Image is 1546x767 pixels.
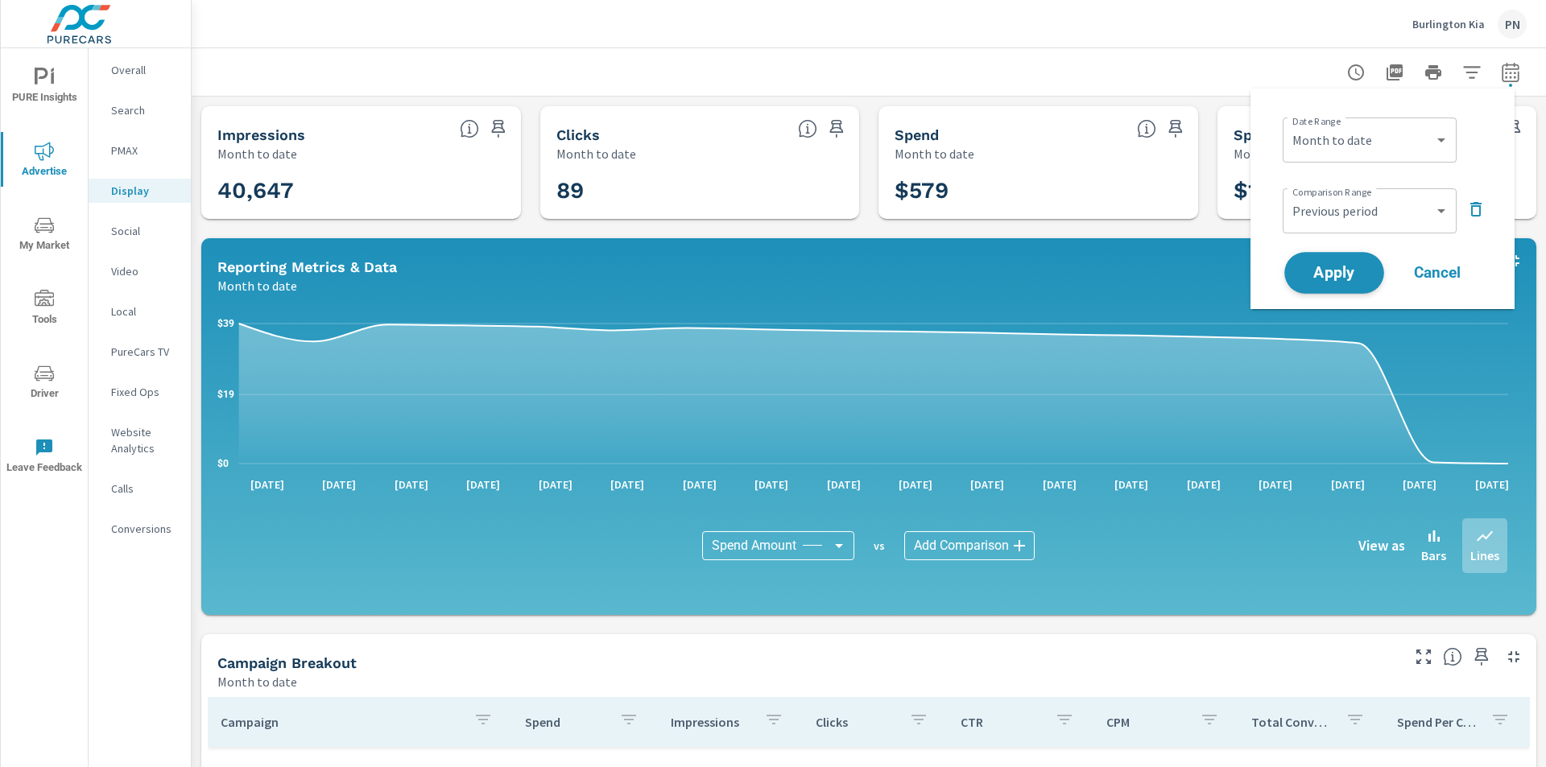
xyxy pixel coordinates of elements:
span: Save this to your personalized report [1163,116,1188,142]
p: [DATE] [1391,476,1448,493]
span: The number of times an ad was clicked by a consumer. [798,119,817,138]
p: Impressions [671,714,751,730]
p: Spend [525,714,606,730]
span: Spend Amount [712,538,796,554]
div: Local [89,299,191,324]
p: Month to date [1234,144,1313,163]
p: vs [854,538,904,553]
div: Add Comparison [904,531,1035,560]
div: Website Analytics [89,420,191,460]
p: Conversions [111,521,178,537]
span: Save this to your personalized report [486,116,511,142]
span: Apply [1301,266,1367,281]
p: Clicks [816,714,896,730]
h5: Spend [895,126,939,143]
p: [DATE] [743,476,800,493]
p: [DATE] [959,476,1015,493]
text: $39 [217,318,234,329]
div: PN [1498,10,1527,39]
div: Overall [89,58,191,82]
p: [DATE] [672,476,728,493]
button: Apply [1284,252,1384,294]
div: Display [89,179,191,203]
p: Month to date [217,276,297,295]
p: [DATE] [239,476,296,493]
div: Spend Amount [702,531,854,560]
p: Month to date [217,672,297,691]
p: [DATE] [383,476,440,493]
h5: Spend Per Unit Sold [1234,126,1379,143]
span: Leave Feedback [6,438,83,477]
p: [DATE] [311,476,367,493]
p: CPM [1106,714,1187,730]
div: Search [89,98,191,122]
p: [DATE] [1031,476,1088,493]
button: Make Fullscreen [1411,644,1436,670]
p: Local [111,303,178,320]
p: [DATE] [816,476,872,493]
button: Apply Filters [1456,56,1488,89]
div: Calls [89,476,191,501]
p: PMAX [111,142,178,159]
p: Website Analytics [111,424,178,456]
p: Total Conversions [1251,714,1332,730]
h5: Reporting Metrics & Data [217,258,397,275]
div: nav menu [1,48,88,493]
p: [DATE] [1464,476,1520,493]
span: The amount of money spent on advertising during the period. [1137,119,1156,138]
span: Advertise [6,142,83,181]
button: Select Date Range [1494,56,1527,89]
button: Minimize Widget [1501,644,1527,670]
h5: Campaign Breakout [217,654,357,671]
text: $0 [217,458,229,469]
p: CTR [961,714,1041,730]
div: Conversions [89,517,191,541]
span: PURE Insights [6,68,83,107]
p: Bars [1421,546,1446,565]
p: [DATE] [887,476,944,493]
p: Month to date [895,144,974,163]
p: Month to date [217,144,297,163]
h3: $12 [1234,177,1521,204]
p: Burlington Kia [1412,17,1485,31]
span: Tools [6,290,83,329]
p: Fixed Ops [111,384,178,400]
h5: Impressions [217,126,305,143]
p: [DATE] [1320,476,1376,493]
h3: $579 [895,177,1182,204]
p: Calls [111,480,178,497]
p: [DATE] [527,476,584,493]
p: Search [111,102,178,118]
button: Print Report [1417,56,1449,89]
p: Video [111,263,178,279]
p: [DATE] [1103,476,1159,493]
p: Overall [111,62,178,78]
h5: Clicks [556,126,600,143]
span: This is a summary of Display performance results by campaign. Each column can be sorted. [1443,647,1462,666]
span: My Market [6,216,83,255]
span: Save this to your personalized report [824,116,849,142]
div: PMAX [89,138,191,163]
button: "Export Report to PDF" [1379,56,1411,89]
p: Lines [1470,546,1499,565]
p: Campaign [221,714,461,730]
p: Month to date [556,144,636,163]
p: [DATE] [1176,476,1232,493]
span: Add Comparison [914,538,1009,554]
p: [DATE] [1247,476,1304,493]
p: Social [111,223,178,239]
span: Cancel [1405,266,1470,280]
div: Social [89,219,191,243]
span: Driver [6,364,83,403]
h3: 89 [556,177,844,204]
p: [DATE] [599,476,655,493]
p: PureCars TV [111,344,178,360]
h6: View as [1358,538,1405,554]
p: [DATE] [455,476,511,493]
div: PureCars TV [89,340,191,364]
span: Save this to your personalized report [1469,644,1494,670]
h3: 40,647 [217,177,505,204]
div: Video [89,259,191,283]
button: Cancel [1389,253,1486,293]
span: The number of times an ad was shown on your behalf. [460,119,479,138]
